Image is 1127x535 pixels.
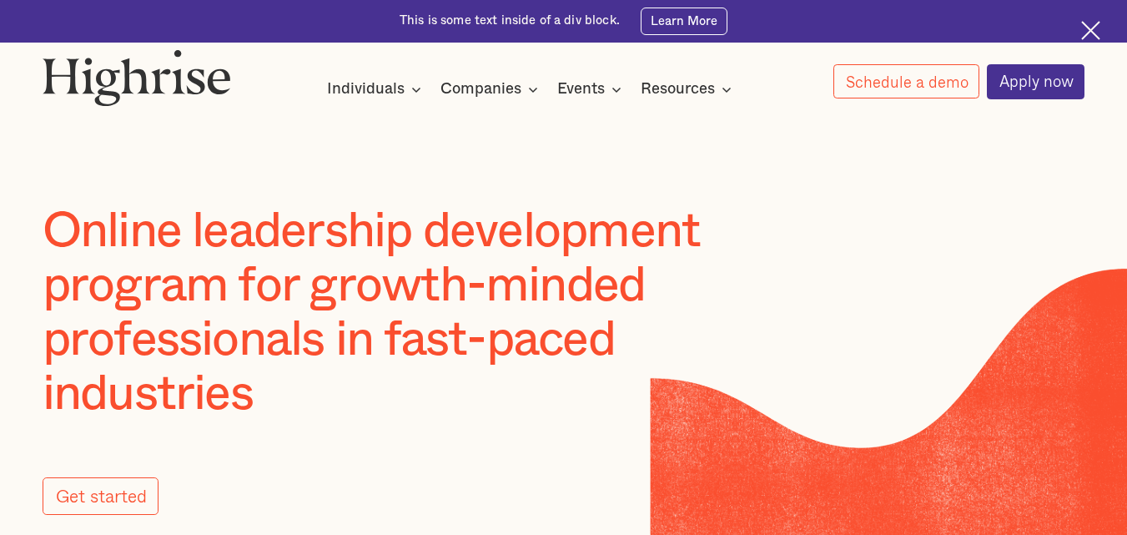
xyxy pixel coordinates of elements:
[43,204,803,421] h1: Online leadership development program for growth-minded professionals in fast-paced industries
[440,79,521,99] div: Companies
[641,79,737,99] div: Resources
[327,79,405,99] div: Individuals
[440,79,543,99] div: Companies
[1081,21,1100,40] img: Cross icon
[43,477,158,515] a: Get started
[557,79,605,99] div: Events
[327,79,426,99] div: Individuals
[833,64,980,98] a: Schedule a demo
[987,64,1085,99] a: Apply now
[557,79,626,99] div: Events
[43,49,231,106] img: Highrise logo
[641,8,727,35] a: Learn More
[641,79,715,99] div: Resources
[400,13,620,29] div: This is some text inside of a div block.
